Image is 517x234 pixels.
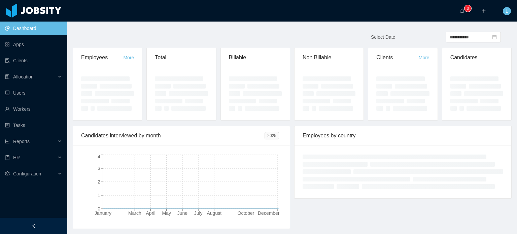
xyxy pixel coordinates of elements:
[123,55,134,60] a: More
[450,48,503,67] div: Candidates
[81,48,123,67] div: Employees
[5,139,10,144] i: icon: line-chart
[258,210,280,216] tspan: December
[371,34,395,40] span: Select Date
[207,210,221,216] tspan: August
[98,193,100,198] tspan: 1
[13,74,34,79] span: Allocation
[146,210,156,216] tspan: April
[13,171,41,176] span: Configuration
[229,48,282,67] div: Billable
[5,74,10,79] i: icon: solution
[162,210,171,216] tspan: May
[98,154,100,159] tspan: 4
[128,210,141,216] tspan: March
[5,38,62,51] a: icon: appstoreApps
[5,171,10,176] i: icon: setting
[481,8,486,13] i: icon: plus
[238,210,254,216] tspan: October
[460,8,464,13] i: icon: bell
[155,48,208,67] div: Total
[464,5,471,12] sup: 0
[5,119,62,132] a: icon: profileTasks
[376,48,418,67] div: Clients
[177,210,188,216] tspan: June
[303,126,503,145] div: Employees by country
[13,139,30,144] span: Reports
[98,166,100,171] tspan: 3
[81,126,265,145] div: Candidates interviewed by month
[492,35,497,39] i: icon: calendar
[5,54,62,67] a: icon: auditClients
[265,132,279,139] span: 2025
[5,86,62,100] a: icon: robotUsers
[5,102,62,116] a: icon: userWorkers
[5,155,10,160] i: icon: book
[506,7,508,15] span: L
[98,179,100,185] tspan: 2
[95,210,111,216] tspan: January
[13,155,20,160] span: HR
[194,210,203,216] tspan: July
[419,55,429,60] a: More
[5,22,62,35] a: icon: pie-chartDashboard
[303,48,355,67] div: Non Billable
[98,206,100,211] tspan: 0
